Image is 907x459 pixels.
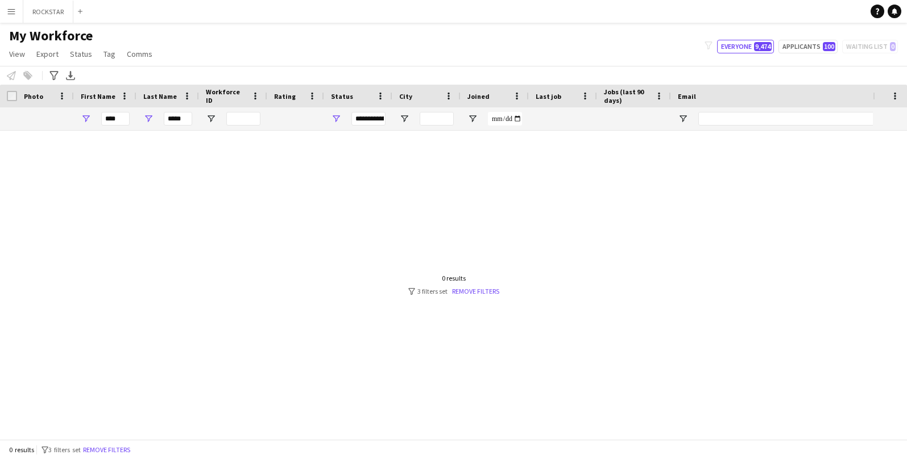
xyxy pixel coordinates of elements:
button: Open Filter Menu [81,114,91,124]
span: 9,474 [754,42,772,51]
app-action-btn: Export XLSX [64,69,77,82]
input: Joined Filter Input [488,112,522,126]
button: Applicants100 [778,40,838,53]
button: Open Filter Menu [467,114,478,124]
a: Remove filters [452,287,499,295]
span: Joined [467,92,490,101]
button: Everyone9,474 [717,40,774,53]
button: Open Filter Menu [678,114,688,124]
input: Email Filter Input [698,112,892,126]
span: Photo [24,92,43,101]
input: Workforce ID Filter Input [226,112,260,126]
span: Last Name [143,92,177,101]
span: Comms [127,49,152,59]
a: View [5,47,30,61]
span: Rating [274,92,296,101]
div: 3 filters set [408,287,499,295]
button: Open Filter Menu [399,114,409,124]
button: Open Filter Menu [143,114,154,124]
span: My Workforce [9,27,93,44]
span: Tag [103,49,115,59]
span: Status [331,92,353,101]
span: First Name [81,92,115,101]
span: Status [70,49,92,59]
span: Workforce ID [206,87,247,105]
button: Open Filter Menu [331,114,341,124]
span: 100 [823,42,835,51]
span: 3 filters set [48,445,81,454]
button: Remove filters [81,444,132,456]
input: First Name Filter Input [101,112,130,126]
input: Column with Header Selection [7,91,17,101]
button: Open Filter Menu [206,114,216,124]
span: Jobs (last 90 days) [604,87,651,105]
div: 0 results [408,274,499,282]
a: Comms [122,47,157,61]
span: View [9,49,25,59]
app-action-btn: Advanced filters [47,69,61,82]
input: City Filter Input [420,112,454,126]
span: City [399,92,412,101]
a: Export [32,47,63,61]
button: ROCKSTAR [23,1,73,23]
span: Email [678,92,696,101]
a: Tag [99,47,120,61]
span: Last job [536,92,561,101]
span: Export [36,49,59,59]
input: Last Name Filter Input [164,112,192,126]
a: Status [65,47,97,61]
